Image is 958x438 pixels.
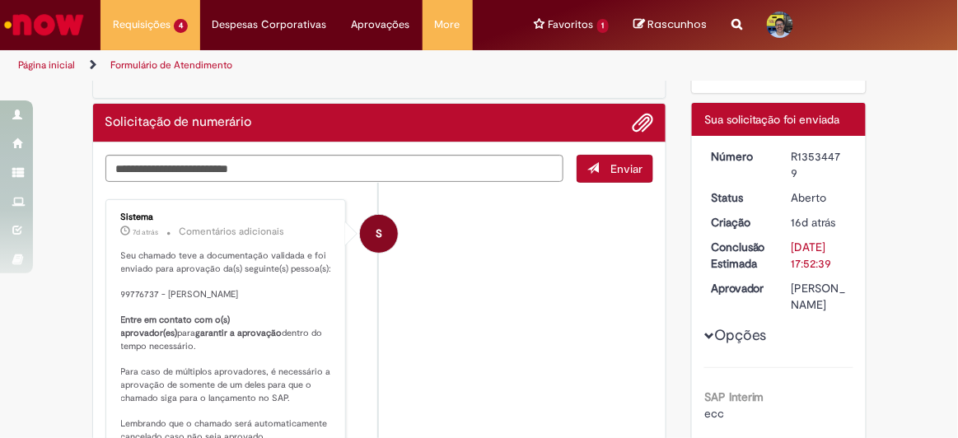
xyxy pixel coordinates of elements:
span: 7d atrás [133,227,159,237]
dt: Status [699,189,779,206]
span: 1 [597,19,610,33]
div: 15/09/2025 09:52:35 [792,214,848,231]
dt: Número [699,148,779,165]
img: ServiceNow [2,8,86,41]
time: 15/09/2025 09:52:35 [792,215,836,230]
b: garantir a aprovação [196,327,283,339]
dt: Conclusão Estimada [699,239,779,272]
span: Rascunhos [647,16,707,32]
a: No momento, sua lista de rascunhos tem 0 Itens [633,16,707,32]
span: Favoritos [549,16,594,33]
dt: Criação [699,214,779,231]
div: [DATE] 17:52:39 [792,239,848,272]
span: Enviar [610,161,643,176]
span: Despesas Corporativas [213,16,327,33]
span: ecc [704,406,724,421]
div: Sistema [121,212,334,222]
b: Entre em contato com o(s) aprovador(es) [121,314,233,339]
span: Requisições [113,16,171,33]
a: Formulário de Atendimento [110,58,232,72]
span: More [435,16,460,33]
b: SAP Interim [704,389,764,404]
ul: Trilhas de página [12,50,546,81]
span: 4 [174,19,188,33]
div: Aberto [792,189,848,206]
small: Comentários adicionais [180,225,285,239]
span: S [376,214,382,254]
time: 23/09/2025 15:42:45 [133,227,159,237]
span: Aprovações [352,16,410,33]
a: Página inicial [18,58,75,72]
button: Adicionar anexos [632,112,653,133]
dt: Aprovador [699,280,779,296]
div: System [360,215,398,253]
h2: Solicitação de numerário Histórico de tíquete [105,115,252,130]
span: 16d atrás [792,215,836,230]
div: [PERSON_NAME] [792,280,848,313]
div: R13534479 [792,148,848,181]
button: Enviar [577,155,653,183]
span: Sua solicitação foi enviada [704,112,840,127]
textarea: Digite sua mensagem aqui... [105,155,563,182]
